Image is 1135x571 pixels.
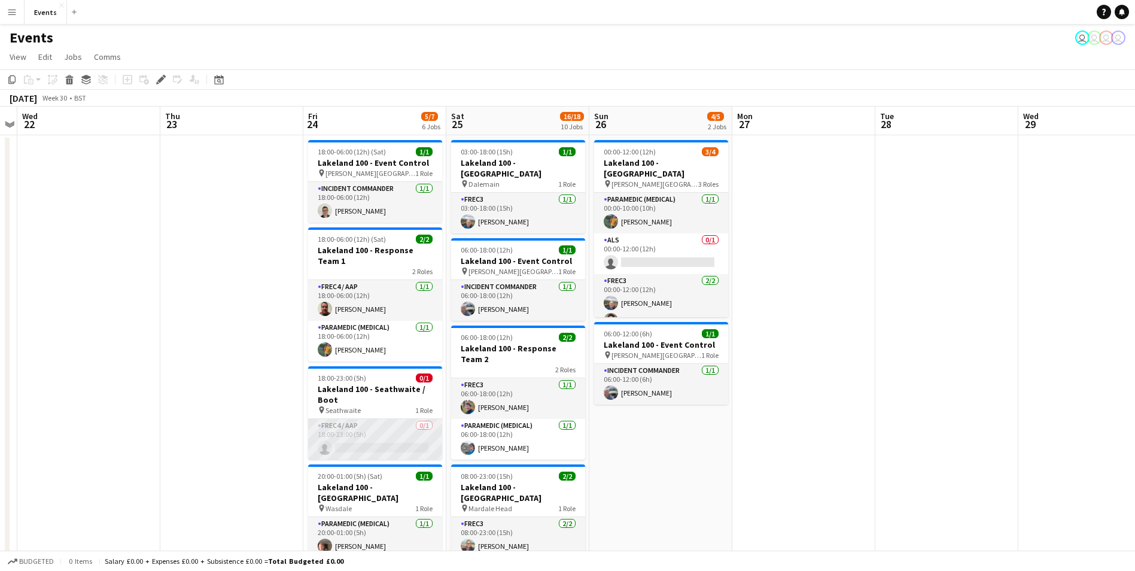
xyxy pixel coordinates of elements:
span: 16/18 [560,112,584,121]
span: [PERSON_NAME][GEOGRAPHIC_DATA], [GEOGRAPHIC_DATA] [325,169,415,178]
span: 3 Roles [698,180,719,189]
span: 1 Role [415,169,433,178]
h3: Lakeland 100 - [GEOGRAPHIC_DATA] [451,482,585,503]
span: Wed [1023,111,1039,122]
h3: Lakeland 100 - Response Team 1 [308,245,442,266]
span: 0 items [66,557,95,566]
span: Comms [94,51,121,62]
div: Salary £0.00 + Expenses £0.00 + Subsistence £0.00 = [105,557,343,566]
span: 1/1 [416,147,433,156]
span: 1 Role [558,267,576,276]
span: 4/5 [707,112,724,121]
app-card-role: Incident Commander1/106:00-18:00 (12h)[PERSON_NAME] [451,280,585,321]
span: 29 [1021,117,1039,131]
h3: Lakeland 100 - [GEOGRAPHIC_DATA] [594,157,728,179]
span: 3/4 [702,147,719,156]
app-card-role: Incident Commander1/118:00-06:00 (12h)[PERSON_NAME] [308,182,442,223]
span: 1/1 [559,245,576,254]
span: 2 Roles [555,365,576,374]
span: 06:00-12:00 (6h) [604,329,652,338]
span: Mardale Head [468,504,512,513]
span: 08:00-23:00 (15h) [461,472,513,481]
span: 1 Role [415,504,433,513]
app-job-card: 06:00-18:00 (12h)2/2Lakeland 100 - Response Team 22 RolesFREC31/106:00-18:00 (12h)[PERSON_NAME]Pa... [451,326,585,460]
h3: Lakeland 100 - Event Control [594,339,728,350]
span: 2/2 [559,472,576,481]
h3: Lakeland 100 - Seathwaite / Boot [308,384,442,405]
span: 0/1 [416,373,433,382]
span: Edit [38,51,52,62]
app-card-role: Paramedic (Medical)1/106:00-18:00 (12h)[PERSON_NAME] [451,419,585,460]
app-card-role: FREC4 / AAP1/118:00-06:00 (12h)[PERSON_NAME] [308,280,442,321]
span: Thu [165,111,180,122]
span: 2/2 [416,235,433,244]
a: View [5,49,31,65]
div: BST [74,93,86,102]
div: 2 Jobs [708,122,726,131]
span: 5/7 [421,112,438,121]
app-card-role: Paramedic (Medical)1/120:00-01:00 (5h)[PERSON_NAME] [308,517,442,558]
span: 24 [306,117,318,131]
a: Comms [89,49,126,65]
app-job-card: 18:00-23:00 (5h)0/1Lakeland 100 - Seathwaite / Boot Seathwaite1 RoleFREC4 / AAP0/118:00-23:00 (5h) [308,366,442,460]
span: 2 Roles [412,267,433,276]
app-user-avatar: Paul Wilmore [1099,31,1113,45]
span: 20:00-01:00 (5h) (Sat) [318,472,382,481]
span: Seathwaite [325,406,361,415]
span: Sat [451,111,464,122]
span: Fri [308,111,318,122]
app-job-card: 03:00-18:00 (15h)1/1Lakeland 100 - [GEOGRAPHIC_DATA] Dalemain1 RoleFREC31/103:00-18:00 (15h)[PERS... [451,140,585,233]
span: 26 [592,117,608,131]
div: 10 Jobs [561,122,583,131]
span: 25 [449,117,464,131]
app-job-card: 20:00-01:00 (5h) (Sat)1/1Lakeland 100 - [GEOGRAPHIC_DATA] Wasdale1 RoleParamedic (Medical)1/120:0... [308,464,442,558]
app-job-card: 18:00-06:00 (12h) (Sat)2/2Lakeland 100 - Response Team 12 RolesFREC4 / AAP1/118:00-06:00 (12h)[PE... [308,227,442,362]
span: 1/1 [559,147,576,156]
span: 18:00-06:00 (12h) (Sat) [318,235,386,244]
app-card-role: FREC32/200:00-12:00 (12h)[PERSON_NAME][PERSON_NAME] [594,274,728,332]
app-card-role: ALS0/100:00-12:00 (12h) [594,233,728,274]
span: [PERSON_NAME][GEOGRAPHIC_DATA], [GEOGRAPHIC_DATA] [468,267,558,276]
app-card-role: Paramedic (Medical)1/118:00-06:00 (12h)[PERSON_NAME] [308,321,442,362]
span: Wasdale [325,504,352,513]
span: Mon [737,111,753,122]
span: Budgeted [19,557,54,566]
app-card-role: FREC4 / AAP0/118:00-23:00 (5h) [308,419,442,460]
app-user-avatar: Paul Wilmore [1075,31,1090,45]
a: Jobs [59,49,87,65]
span: 28 [878,117,894,131]
a: Edit [34,49,57,65]
app-job-card: 06:00-12:00 (6h)1/1Lakeland 100 - Event Control [PERSON_NAME][GEOGRAPHIC_DATA], [GEOGRAPHIC_DATA]... [594,322,728,405]
app-job-card: 06:00-18:00 (12h)1/1Lakeland 100 - Event Control [PERSON_NAME][GEOGRAPHIC_DATA], [GEOGRAPHIC_DATA... [451,238,585,321]
span: 27 [735,117,753,131]
span: 23 [163,117,180,131]
span: Jobs [64,51,82,62]
span: 18:00-23:00 (5h) [318,373,366,382]
span: Tue [880,111,894,122]
span: 1 Role [558,180,576,189]
button: Budgeted [6,555,56,568]
span: 1 Role [558,504,576,513]
span: Week 30 [39,93,69,102]
span: Dalemain [468,180,500,189]
span: 18:00-06:00 (12h) (Sat) [318,147,386,156]
span: Total Budgeted £0.00 [268,557,343,566]
app-user-avatar: Paul Wilmore [1087,31,1101,45]
span: 1 Role [415,406,433,415]
h3: Lakeland 100 - [GEOGRAPHIC_DATA] [451,157,585,179]
h3: Lakeland 100 - [GEOGRAPHIC_DATA] [308,482,442,503]
span: 1/1 [702,329,719,338]
app-card-role: FREC31/106:00-18:00 (12h)[PERSON_NAME] [451,378,585,419]
app-card-role: Incident Commander1/106:00-12:00 (6h)[PERSON_NAME] [594,364,728,405]
h3: Lakeland 100 - Event Control [451,256,585,266]
span: View [10,51,26,62]
app-card-role: FREC31/103:00-18:00 (15h)[PERSON_NAME] [451,193,585,233]
span: [PERSON_NAME][GEOGRAPHIC_DATA], [GEOGRAPHIC_DATA] [611,351,701,360]
h3: Lakeland 100 - Response Team 2 [451,343,585,365]
span: 00:00-12:00 (12h) [604,147,656,156]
